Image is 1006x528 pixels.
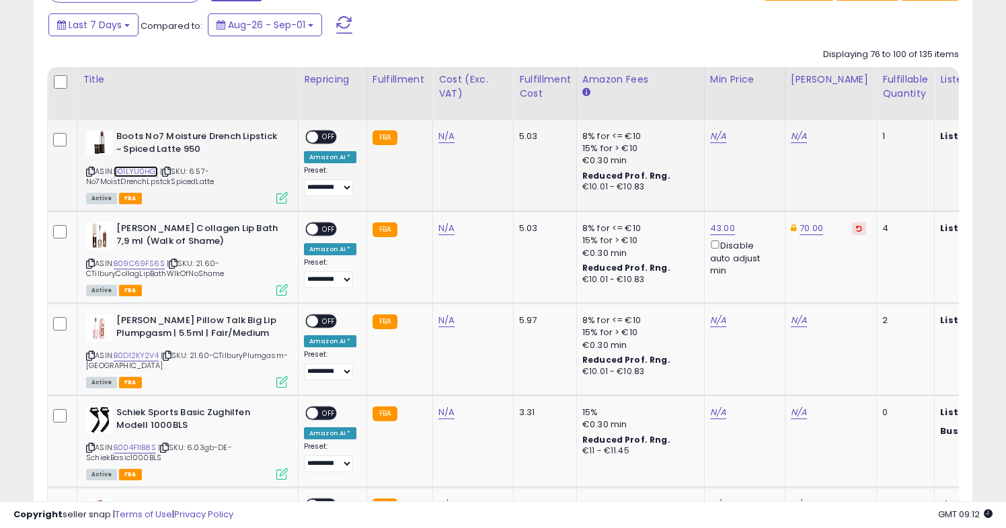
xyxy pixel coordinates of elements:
a: Privacy Policy [174,508,233,521]
div: 8% for <= €10 [582,314,694,326]
div: 5.03 [519,130,566,142]
span: Last 7 Days [69,18,122,32]
small: FBA [373,314,397,329]
div: 8% for <= €10 [582,130,694,142]
div: Disable auto adjust min [710,238,775,277]
div: 8% for <= €10 [582,222,694,234]
div: ASIN: [86,130,288,202]
div: 1 [882,130,924,142]
b: Reduced Prof. Rng. [582,434,670,445]
span: Compared to: [141,19,202,32]
b: Listed Price: [940,130,1001,142]
a: Terms of Use [115,508,172,521]
div: ASIN: [86,314,288,386]
div: ASIN: [86,222,288,294]
div: €10.01 - €10.83 [582,366,694,378]
span: | SKU: 21.60-CTilburyPlumgasm-[GEOGRAPHIC_DATA] [86,350,288,370]
div: Preset: [304,166,356,196]
button: Aug-26 - Sep-01 [208,13,322,36]
div: Fulfillable Quantity [882,73,929,101]
div: 4 [882,222,924,234]
div: 5.97 [519,314,566,326]
a: N/A [710,130,726,143]
b: [PERSON_NAME] Pillow Talk Big Lip Plumpgasm | 5.5ml | Fair/Medium [116,314,280,343]
div: 3.31 [519,406,566,419]
span: FBA [119,193,142,204]
a: N/A [438,222,455,235]
b: Listed Price: [940,314,1001,326]
span: FBA [119,469,142,480]
strong: Copyright [13,508,63,521]
div: Min Price [710,73,779,87]
div: Fulfillment Cost [519,73,571,101]
div: 15% [582,406,694,419]
img: 414OPJIA8DL._SL40_.jpg [86,406,113,433]
img: 31yKJscQKPL._SL40_.jpg [86,314,113,341]
span: FBA [119,377,142,388]
div: Title [83,73,293,87]
div: Preset: [304,350,356,380]
span: 2025-09-10 09:12 GMT [938,508,993,521]
div: €11 - €11.45 [582,445,694,457]
a: B0D12KY2V4 [114,350,159,361]
span: OFF [318,132,340,143]
b: Reduced Prof. Rng. [582,354,670,365]
div: seller snap | | [13,509,233,521]
span: Aug-26 - Sep-01 [228,18,305,32]
b: Listed Price: [940,222,1001,234]
b: Reduced Prof. Rng. [582,262,670,273]
span: All listings currently available for purchase on Amazon [86,469,117,480]
div: €0.30 min [582,247,694,259]
span: OFF [318,224,340,235]
div: 2 [882,314,924,326]
div: €0.30 min [582,155,694,167]
b: Schiek Sports Basic Zughilfen Modell 1000BLS [116,406,280,435]
a: N/A [438,314,455,327]
b: Listed Price: [940,406,1001,419]
span: FBA [119,285,142,296]
div: Preset: [304,258,356,288]
a: 43.00 [710,222,735,235]
a: 70.00 [800,222,823,235]
div: Displaying 76 to 100 of 135 items [823,48,959,61]
a: B01LYU0HGI [114,166,158,177]
a: B004F1IB8S [114,442,156,453]
div: Amazon Fees [582,73,699,87]
a: N/A [710,406,726,419]
div: 15% for > €10 [582,142,694,155]
span: | SKU: 6.57-No7MoistDrenchLpstckSpicedLatte [86,166,214,186]
div: 15% for > €10 [582,234,694,247]
div: [PERSON_NAME] [791,73,871,87]
span: | SKU: 21.60-CTilburyCollagLipBathWlkOfNoShame [86,258,225,278]
div: €10.01 - €10.83 [582,181,694,193]
small: FBA [373,406,397,421]
small: FBA [373,130,397,145]
a: N/A [791,130,807,143]
div: Amazon AI * [304,151,356,163]
div: Amazon AI * [304,427,356,439]
div: 5.03 [519,222,566,234]
b: Boots No7 Moisture Drench Lipstick ~ Spiced Latte 950 [116,130,280,159]
a: N/A [710,314,726,327]
div: 0 [882,406,924,419]
div: 15% for > €10 [582,326,694,339]
a: N/A [438,406,455,419]
div: €0.30 min [582,419,694,431]
span: All listings currently available for purchase on Amazon [86,285,117,296]
div: Amazon AI * [304,243,356,255]
b: [PERSON_NAME] Collagen Lip Bath 7,9 ml (Walk of Shame) [116,222,280,251]
b: Reduced Prof. Rng. [582,170,670,181]
div: €0.30 min [582,339,694,351]
div: Cost (Exc. VAT) [438,73,508,101]
div: €10.01 - €10.83 [582,274,694,285]
span: | SKU: 6.03gb-DE-SchiekBasic1000BLS [86,442,232,462]
small: FBA [373,222,397,237]
small: Amazon Fees. [582,87,590,99]
div: Amazon AI * [304,335,356,347]
div: Fulfillment [373,73,427,87]
span: OFF [318,316,340,327]
div: Repricing [304,73,361,87]
img: 4187aO031rL._SL40_.jpg [86,222,113,249]
span: All listings currently available for purchase on Amazon [86,377,117,388]
span: OFF [318,408,340,419]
